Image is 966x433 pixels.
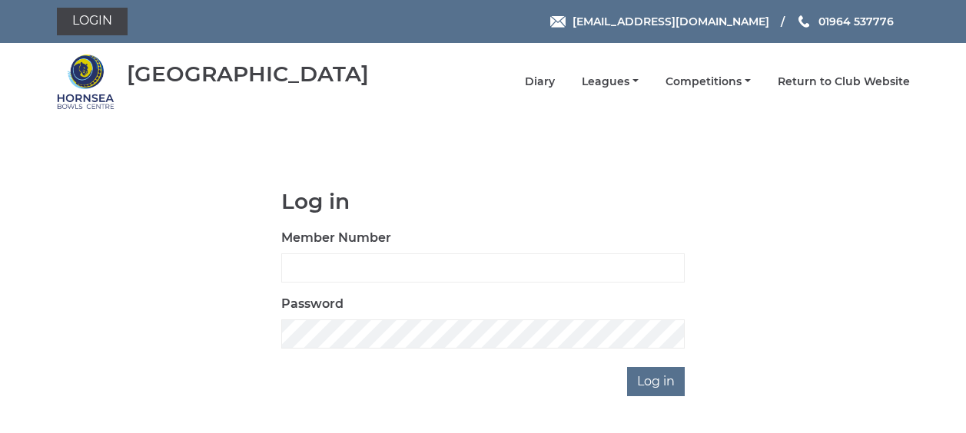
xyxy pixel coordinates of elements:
[550,16,566,28] img: Email
[627,367,685,396] input: Log in
[582,74,639,89] a: Leagues
[818,15,894,28] span: 01964 537776
[778,74,910,89] a: Return to Club Website
[57,53,115,111] img: Hornsea Bowls Centre
[281,229,391,247] label: Member Number
[281,190,685,213] h1: Log in
[525,74,555,89] a: Diary
[573,15,769,28] span: [EMAIL_ADDRESS][DOMAIN_NAME]
[550,13,769,30] a: Email [EMAIL_ADDRESS][DOMAIN_NAME]
[796,13,894,30] a: Phone us 01964 537776
[127,62,369,86] div: [GEOGRAPHIC_DATA]
[57,8,128,35] a: Login
[798,15,809,28] img: Phone us
[281,295,344,313] label: Password
[666,74,751,89] a: Competitions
